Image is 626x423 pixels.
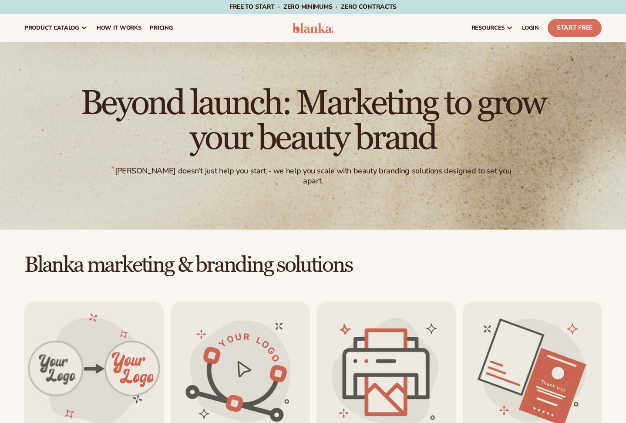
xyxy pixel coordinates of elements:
[20,14,92,42] a: product catalog
[24,24,79,31] span: product catalog
[471,24,505,31] span: resources
[518,14,543,42] a: LOGIN
[467,14,518,42] a: resources
[522,24,539,31] span: LOGIN
[229,3,397,11] span: Free to start · ZERO minimums · ZERO contracts
[92,14,146,42] a: How It Works
[109,166,517,186] div: [PERSON_NAME] doesn't just help you start - we help you scale with beauty branding solutions desi...
[145,14,177,42] a: pricing
[97,24,141,31] span: How It Works
[548,19,602,37] a: Start Free
[74,86,552,156] h1: Beyond launch: Marketing to grow your beauty brand
[293,23,333,33] img: logo
[150,24,173,31] span: pricing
